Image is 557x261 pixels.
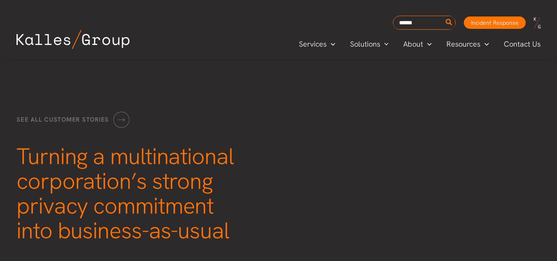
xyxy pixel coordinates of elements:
[16,30,129,49] img: Kalles Group
[291,38,343,50] a: ServicesMenu Toggle
[350,38,380,50] span: Solutions
[380,38,389,50] span: Menu Toggle
[403,38,423,50] span: About
[447,38,480,50] span: Resources
[423,38,432,50] span: Menu Toggle
[504,38,541,50] span: Contact Us
[396,38,439,50] a: AboutMenu Toggle
[464,16,526,29] a: Incident Response
[16,141,234,245] span: Turning a multinational corporation’s strong privacy commitment into business-as-usual
[16,112,129,128] a: See all customer stories
[327,38,335,50] span: Menu Toggle
[444,16,454,29] button: Search
[291,37,549,51] nav: Primary Site Navigation
[299,38,327,50] span: Services
[343,38,396,50] a: SolutionsMenu Toggle
[496,38,549,50] a: Contact Us
[480,38,489,50] span: Menu Toggle
[439,38,496,50] a: ResourcesMenu Toggle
